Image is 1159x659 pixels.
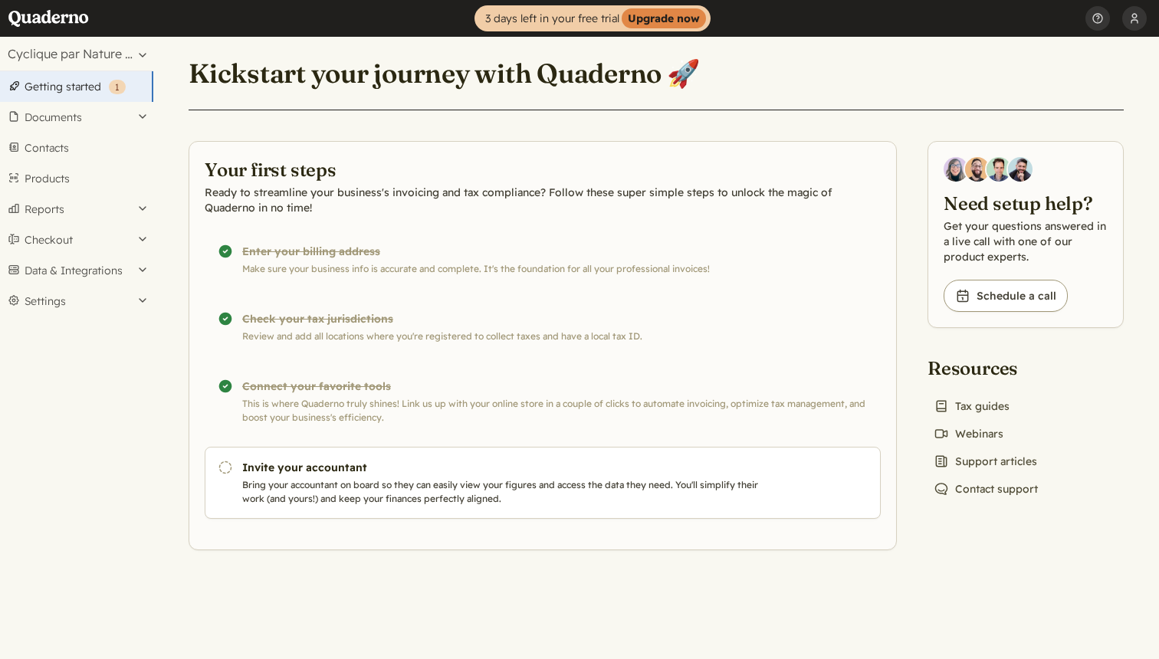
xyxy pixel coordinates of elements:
[205,157,881,182] h2: Your first steps
[1008,157,1033,182] img: Javier Rubio, DevRel at Quaderno
[944,280,1068,312] a: Schedule a call
[115,81,120,93] span: 1
[474,5,711,31] a: 3 days left in your free trialUpgrade now
[944,191,1108,215] h2: Need setup help?
[928,478,1044,500] a: Contact support
[928,423,1010,444] a: Webinars
[944,157,968,182] img: Diana Carrasco, Account Executive at Quaderno
[189,57,700,90] h1: Kickstart your journey with Quaderno 🚀
[965,157,990,182] img: Jairo Fumero, Account Executive at Quaderno
[928,395,1016,417] a: Tax guides
[987,157,1011,182] img: Ivo Oltmans, Business Developer at Quaderno
[205,185,881,215] p: Ready to streamline your business's invoicing and tax compliance? Follow these super simple steps...
[928,356,1044,380] h2: Resources
[928,451,1043,472] a: Support articles
[944,218,1108,264] p: Get your questions answered in a live call with one of our product experts.
[622,8,706,28] strong: Upgrade now
[242,460,765,475] h3: Invite your accountant
[205,447,881,519] a: Invite your accountant Bring your accountant on board so they can easily view your figures and ac...
[242,478,765,506] p: Bring your accountant on board so they can easily view your figures and access the data they need...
